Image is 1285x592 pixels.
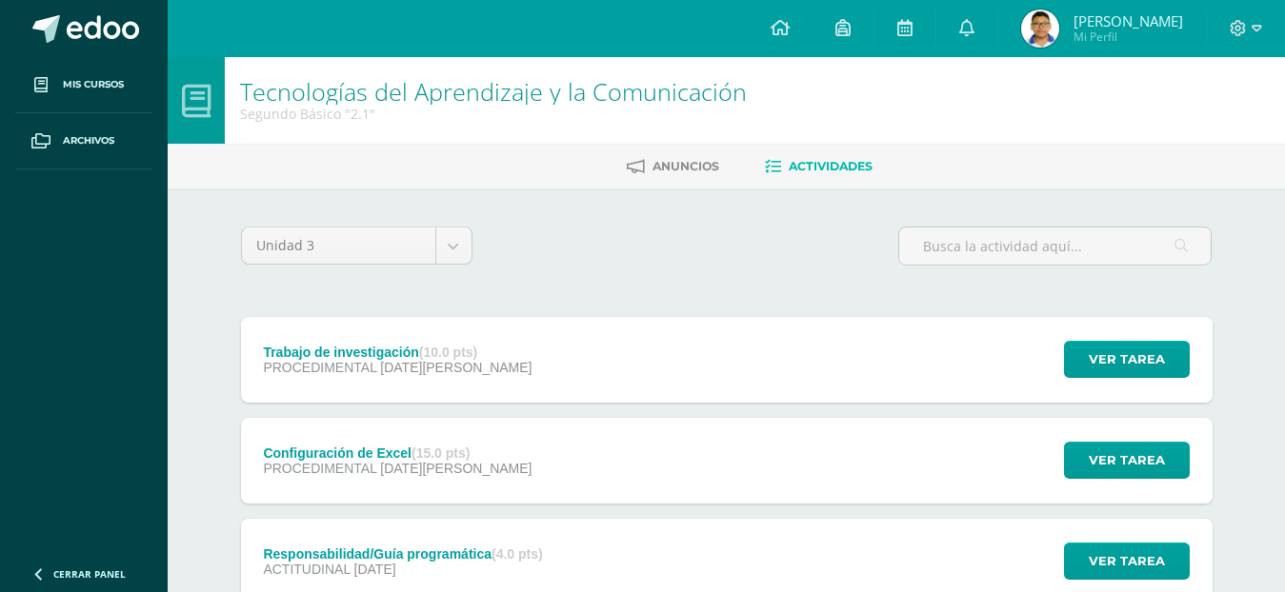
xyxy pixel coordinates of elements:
[1021,10,1059,48] img: 11423d0254422d507ad74bd59cea7605.png
[15,113,152,169] a: Archivos
[380,461,532,476] span: [DATE][PERSON_NAME]
[63,133,114,148] span: Archivos
[354,562,396,577] span: [DATE]
[263,445,532,461] div: Configuración de Excel
[899,227,1211,265] input: Busca la actividad aquí...
[240,75,747,108] a: Tecnologías del Aprendizaje y la Comunicación
[380,360,532,375] span: [DATE][PERSON_NAME]
[1064,543,1190,580] button: Ver tarea
[263,345,532,360] div: Trabajo de investigación
[419,345,477,360] strong: (10.0 pts)
[1089,342,1165,377] span: Ver tarea
[1074,11,1183,30] span: [PERSON_NAME]
[789,159,873,173] span: Actividades
[1074,29,1183,45] span: Mi Perfil
[240,78,747,105] h1: Tecnologías del Aprendizaje y la Comunicación
[242,227,472,264] a: Unidad 3
[263,546,542,562] div: Responsabilidad/Guía programática
[256,227,421,264] span: Unidad 3
[653,159,719,173] span: Anuncios
[263,360,376,375] span: PROCEDIMENTAL
[765,151,873,182] a: Actividades
[627,151,719,182] a: Anuncios
[1064,341,1190,378] button: Ver tarea
[263,562,350,577] span: ACTITUDINAL
[63,77,124,92] span: Mis cursos
[15,57,152,113] a: Mis cursos
[1089,543,1165,579] span: Ver tarea
[1064,442,1190,479] button: Ver tarea
[492,546,543,562] strong: (4.0 pts)
[263,461,376,476] span: PROCEDIMENTAL
[240,105,747,123] div: Segundo Básico '2.1'
[1089,443,1165,478] span: Ver tarea
[412,445,470,461] strong: (15.0 pts)
[53,567,126,581] span: Cerrar panel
